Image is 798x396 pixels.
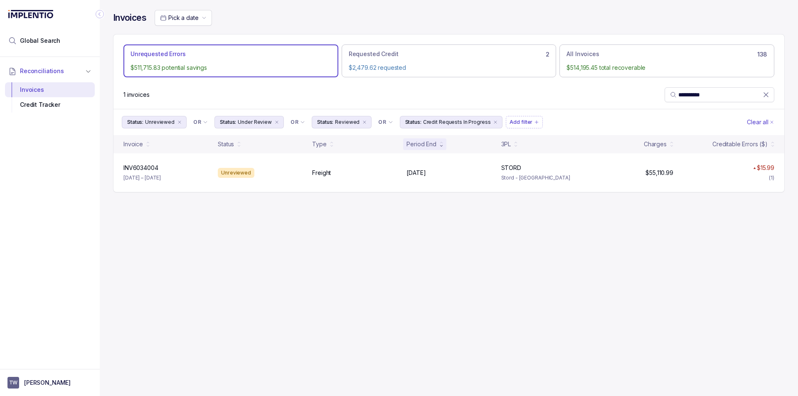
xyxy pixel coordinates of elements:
p: [DATE] – [DATE] [123,174,161,182]
h6: 2 [546,51,549,58]
p: OR [193,119,201,125]
div: Remaining page entries [123,91,150,99]
p: All Invoices [566,50,599,58]
div: Reconciliations [5,81,95,114]
button: Filter Chip Credit Requests In Progress [400,116,503,128]
p: Unreviewed [145,118,175,126]
li: Filter Chip Connector undefined [378,119,393,125]
search: Date Range Picker [160,14,198,22]
div: Status [218,140,234,148]
p: Status: [220,118,236,126]
button: Filter Chip Connector undefined [287,116,308,128]
p: $514,195.45 total recoverable [566,64,767,72]
div: Invoice [123,140,143,148]
p: $511,715.83 potential savings [131,64,331,72]
div: remove content [273,119,280,125]
div: (1) [769,174,774,182]
p: Credit Requests In Progress [423,118,491,126]
button: Filter Chip Add filter [506,116,543,128]
div: Charges [644,140,667,148]
span: Pick a date [168,14,198,21]
p: Add filter [510,118,532,126]
p: Status: [127,118,143,126]
button: Clear Filters [745,116,776,128]
p: Status: [317,118,333,126]
div: remove content [361,119,368,125]
div: remove content [492,119,499,125]
div: Unreviewed [218,168,254,178]
p: Status: [405,118,421,126]
button: User initials[PERSON_NAME] [7,377,92,389]
p: STORD [501,164,521,172]
button: Filter Chip Reviewed [312,116,372,128]
p: OR [291,119,298,125]
li: Filter Chip Connector undefined [193,119,208,125]
button: Filter Chip Connector undefined [190,116,211,128]
ul: Filter Group [122,116,745,128]
span: User initials [7,377,19,389]
p: Under Review [238,118,272,126]
p: INV6034004 [123,164,158,172]
button: Filter Chip Connector undefined [375,116,396,128]
div: Invoices [12,82,88,97]
p: $2,479.62 requested [349,64,549,72]
p: Clear all [747,118,768,126]
img: red pointer upwards [753,167,756,169]
div: Period End [406,140,436,148]
ul: Action Tab Group [123,44,774,77]
div: Creditable Errors ($) [712,140,768,148]
span: Reconciliations [20,67,64,75]
p: Freight [312,169,331,177]
div: Type [312,140,326,148]
p: Unrequested Errors [131,50,185,58]
p: 1 invoices [123,91,150,99]
div: Collapse Icon [95,9,105,19]
div: 3PL [501,140,511,148]
p: Requested Credit [349,50,399,58]
p: $15.99 [757,164,774,172]
p: Stord - [GEOGRAPHIC_DATA] [501,174,586,182]
p: OR [378,119,386,125]
h4: Invoices [113,12,146,24]
button: Date Range Picker [155,10,212,26]
p: [DATE] [406,169,426,177]
h6: 138 [757,51,767,58]
p: Reviewed [335,118,360,126]
button: Filter Chip Under Review [214,116,284,128]
span: Global Search [20,37,60,45]
button: Reconciliations [5,62,95,80]
div: remove content [176,119,183,125]
button: Filter Chip Unreviewed [122,116,187,128]
p: $55,110.99 [645,169,673,177]
li: Filter Chip Connector undefined [291,119,305,125]
div: Credit Tracker [12,97,88,112]
p: [PERSON_NAME] [24,379,71,387]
